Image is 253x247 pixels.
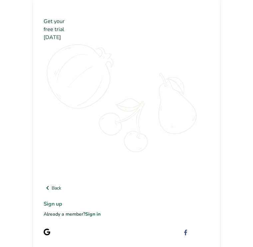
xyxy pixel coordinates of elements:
[193,228,209,235] div: Sign up
[85,211,101,217] a: Sign in
[44,184,209,192] a: Back
[44,200,209,208] h1: Sign up
[56,228,72,235] div: Sign up
[44,7,109,15] img: Food Label Maker
[44,211,209,218] p: Already a member?
[44,17,209,41] h2: Get your free trial [DATE]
